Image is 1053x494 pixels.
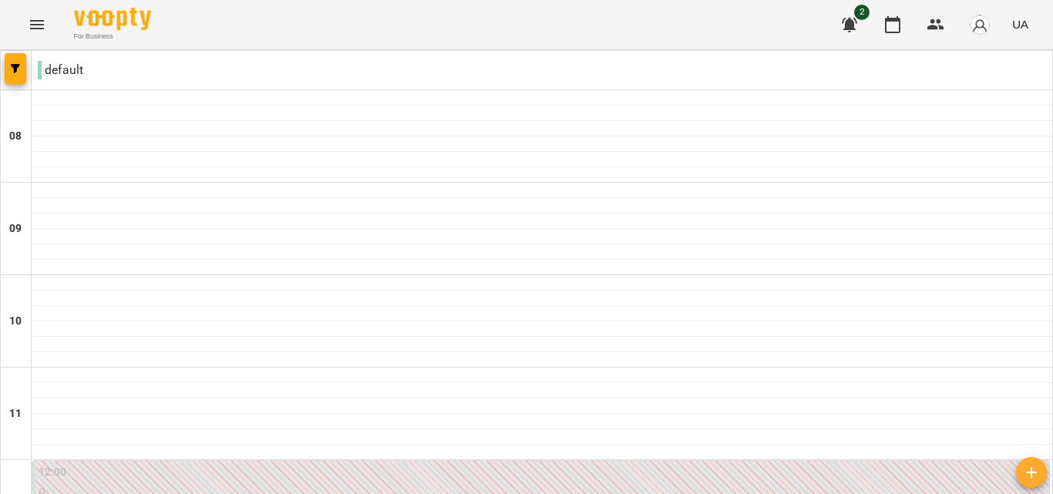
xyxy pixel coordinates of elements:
[38,61,83,79] p: default
[854,5,870,20] span: 2
[74,32,151,42] span: For Business
[74,8,151,30] img: Voopty Logo
[39,464,67,481] label: 12:00
[969,14,991,35] img: avatar_s.png
[9,313,22,330] h6: 10
[19,6,56,43] button: Menu
[9,220,22,237] h6: 09
[1016,457,1047,488] button: Створити урок
[9,128,22,145] h6: 08
[9,405,22,422] h6: 11
[1012,16,1028,32] span: UA
[1006,10,1034,39] button: UA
